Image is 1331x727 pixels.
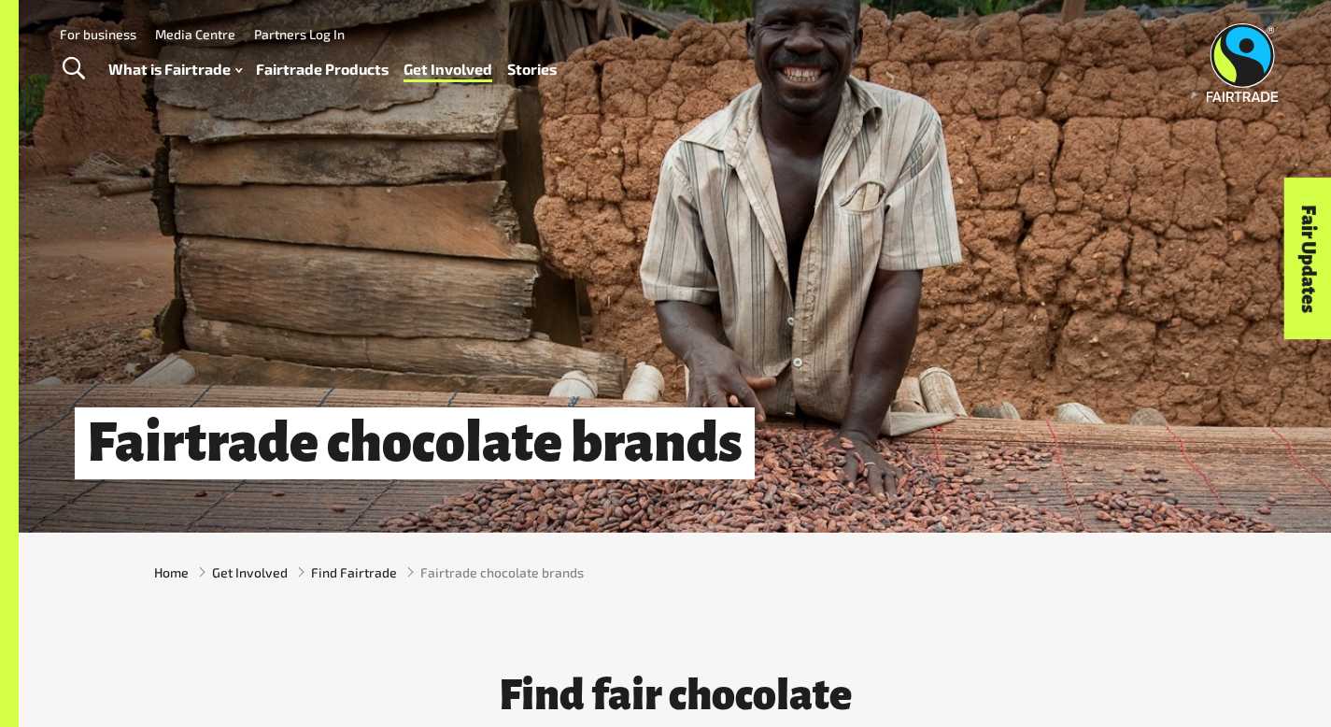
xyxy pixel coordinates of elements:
[60,26,136,42] a: For business
[254,26,345,42] a: Partners Log In
[212,563,288,582] a: Get Involved
[155,26,235,42] a: Media Centre
[404,56,492,83] a: Get Involved
[420,673,930,720] h3: Find fair chocolate
[420,563,584,582] span: Fairtrade chocolate brands
[1207,23,1279,102] img: Fairtrade Australia New Zealand logo
[50,46,96,93] a: Toggle Search
[75,407,755,479] h1: Fairtrade chocolate brands
[507,56,557,83] a: Stories
[256,56,389,83] a: Fairtrade Products
[311,563,397,582] a: Find Fairtrade
[154,563,189,582] a: Home
[108,56,242,83] a: What is Fairtrade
